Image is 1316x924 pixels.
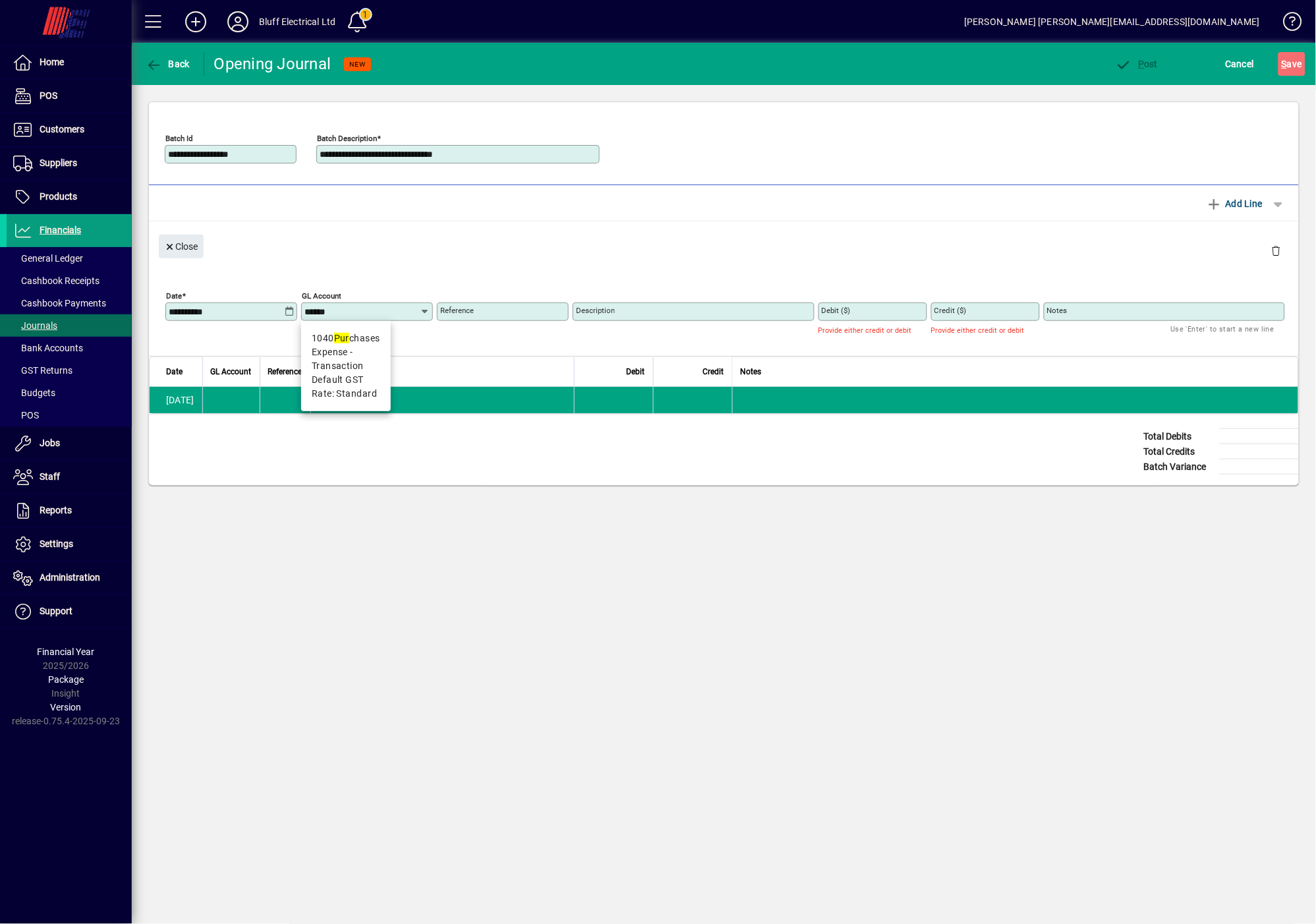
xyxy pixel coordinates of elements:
[7,314,132,337] a: Journals
[40,57,64,67] span: Home
[7,562,132,594] a: Administration
[166,291,182,301] mat-label: Date
[159,235,204,258] button: Close
[217,10,259,34] button: Profile
[440,306,474,315] mat-label: Reference
[156,240,207,252] app-page-header-button: Close
[40,538,73,549] span: Settings
[13,253,83,264] span: General Ledger
[40,606,72,616] span: Support
[150,387,202,413] td: [DATE]
[7,270,132,292] a: Cashbook Receipts
[13,365,72,376] span: GST Returns
[576,306,615,315] mat-label: Description
[1282,53,1302,74] span: ave
[13,298,106,308] span: Cashbook Payments
[1261,245,1292,256] app-page-header-button: Delete
[166,364,183,379] span: Date
[317,134,377,143] mat-label: Batch Description
[1282,59,1287,69] span: S
[7,359,132,382] a: GST Returns
[146,59,190,69] span: Back
[1116,59,1159,69] span: ost
[7,113,132,146] a: Customers
[7,80,132,113] a: POS
[334,333,349,343] em: Pur
[302,291,341,301] mat-label: GL Account
[40,438,60,448] span: Jobs
[40,572,100,583] span: Administration
[1137,444,1220,459] td: Total Credits
[7,292,132,314] a: Cashbook Payments
[7,337,132,359] a: Bank Accounts
[211,364,252,379] span: GL Account
[7,147,132,180] a: Suppliers
[964,11,1260,32] div: [PERSON_NAME] [PERSON_NAME][EMAIL_ADDRESS][DOMAIN_NAME]
[40,471,60,482] span: Staff
[312,373,380,401] span: Default GST Rate: Standard
[7,494,132,527] a: Reports
[1226,53,1255,74] span: Cancel
[312,345,380,373] span: Expense - Transaction
[7,181,132,214] a: Products
[38,647,95,657] span: Financial Year
[7,46,132,79] a: Home
[1261,235,1292,266] button: Delete
[13,343,83,353] span: Bank Accounts
[349,60,366,69] span: NEW
[175,10,217,34] button: Add
[301,326,391,406] mat-option: 1040 Purchases
[1137,459,1220,475] td: Batch Variance
[703,364,724,379] span: Credit
[214,53,331,74] div: Opening Journal
[1137,429,1220,444] td: Total Debits
[1273,3,1300,45] a: Knowledge Base
[40,191,77,202] span: Products
[40,124,84,134] span: Customers
[7,461,132,494] a: Staff
[13,410,39,420] span: POS
[132,52,204,76] app-page-header-button: Back
[13,388,55,398] span: Budgets
[259,11,336,32] div: Bluff Electrical Ltd
[1171,321,1274,336] mat-hint: Use 'Enter' to start a new line
[7,382,132,404] a: Budgets
[40,90,57,101] span: POS
[13,320,57,331] span: Journals
[165,134,193,143] mat-label: Batch Id
[1278,52,1305,76] button: Save
[934,306,967,315] mat-label: Credit ($)
[40,505,72,515] span: Reports
[7,427,132,460] a: Jobs
[312,332,380,345] div: 1040 chases
[822,306,851,315] mat-label: Debit ($)
[7,247,132,270] a: General Ledger
[268,364,302,379] span: Reference
[7,404,132,426] a: POS
[13,275,100,286] span: Cashbook Receipts
[7,595,132,628] a: Support
[627,364,645,379] span: Debit
[1139,59,1145,69] span: P
[40,225,81,235] span: Financials
[1222,52,1258,76] button: Cancel
[164,236,198,258] span: Close
[48,674,84,685] span: Package
[741,364,762,379] span: Notes
[40,158,77,168] span: Suppliers
[142,52,193,76] button: Back
[1112,52,1162,76] button: Post
[7,528,132,561] a: Settings
[1047,306,1068,315] mat-label: Notes
[51,702,82,712] span: Version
